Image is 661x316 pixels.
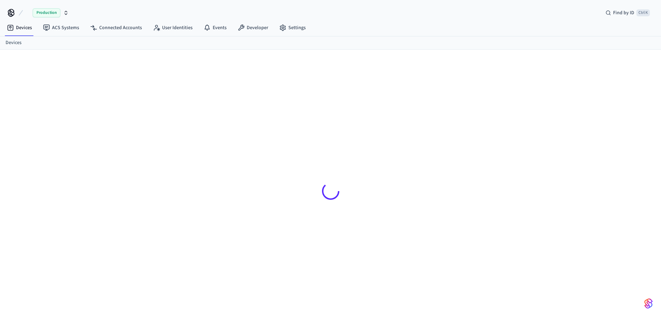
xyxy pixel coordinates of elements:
a: Events [198,22,232,34]
a: Connected Accounts [85,22,147,34]
a: User Identities [147,22,198,34]
a: Devices [6,39,22,46]
img: SeamLogoGradient.69752ec5.svg [644,298,653,309]
span: Production [33,8,60,17]
span: Ctrl K [636,9,650,16]
a: Devices [1,22,37,34]
a: Developer [232,22,274,34]
span: Find by ID [613,9,634,16]
a: Settings [274,22,311,34]
div: Find by IDCtrl K [600,7,655,19]
a: ACS Systems [37,22,85,34]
